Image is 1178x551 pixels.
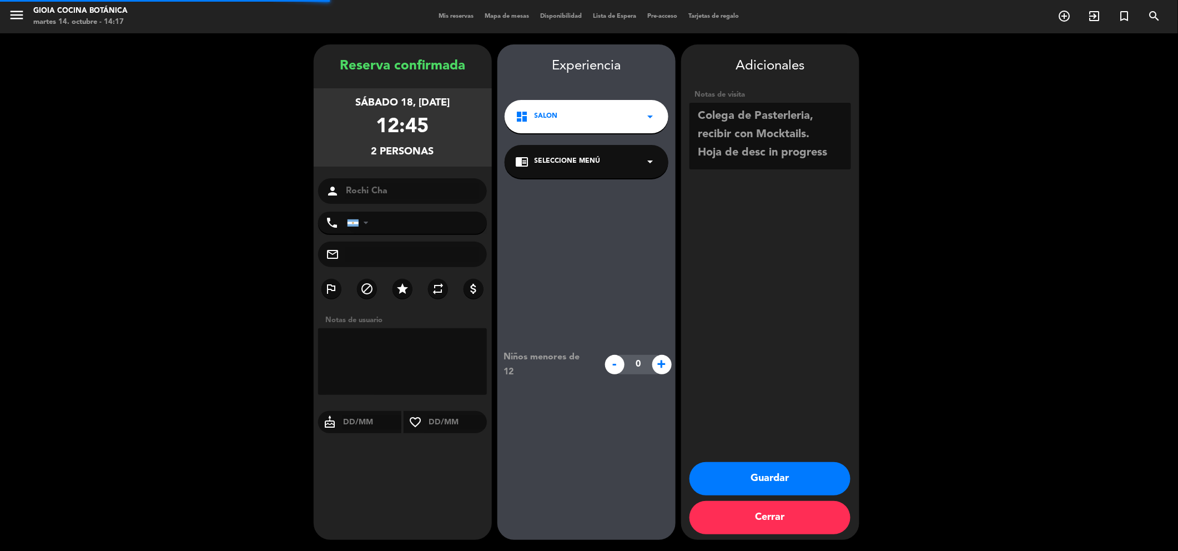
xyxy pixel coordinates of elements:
[535,111,558,122] span: SALON
[326,216,339,229] i: phone
[376,111,429,144] div: 12:45
[326,184,340,198] i: person
[516,155,529,168] i: chrome_reader_mode
[8,7,25,27] button: menu
[1088,9,1101,23] i: exit_to_app
[652,355,672,374] span: +
[33,6,128,17] div: Gioia Cocina Botánica
[689,56,851,77] div: Adicionales
[326,248,340,261] i: mail_outline
[1118,9,1131,23] i: turned_in_not
[683,13,745,19] span: Tarjetas de regalo
[535,156,601,167] span: Seleccione Menú
[1148,9,1161,23] i: search
[8,7,25,23] i: menu
[642,13,683,19] span: Pre-acceso
[689,89,851,101] div: Notas de visita
[535,13,588,19] span: Disponibilidad
[348,212,373,233] div: Argentina: +54
[428,415,487,429] input: DD/MM
[343,415,402,429] input: DD/MM
[516,110,529,123] i: dashboard
[495,350,599,379] div: Niños menores de 12
[644,110,657,123] i: arrow_drop_down
[325,282,338,295] i: outlined_flag
[434,13,480,19] span: Mis reservas
[1058,9,1071,23] i: add_circle_outline
[467,282,480,295] i: attach_money
[355,95,450,111] div: sábado 18, [DATE]
[314,56,492,77] div: Reserva confirmada
[431,282,445,295] i: repeat
[320,314,492,326] div: Notas de usuario
[404,415,428,429] i: favorite_border
[371,144,434,160] div: 2 personas
[689,501,850,534] button: Cerrar
[396,282,409,295] i: star
[497,56,676,77] div: Experiencia
[644,155,657,168] i: arrow_drop_down
[689,462,850,495] button: Guardar
[480,13,535,19] span: Mapa de mesas
[33,17,128,28] div: martes 14. octubre - 14:17
[360,282,374,295] i: block
[318,415,343,429] i: cake
[605,355,625,374] span: -
[588,13,642,19] span: Lista de Espera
